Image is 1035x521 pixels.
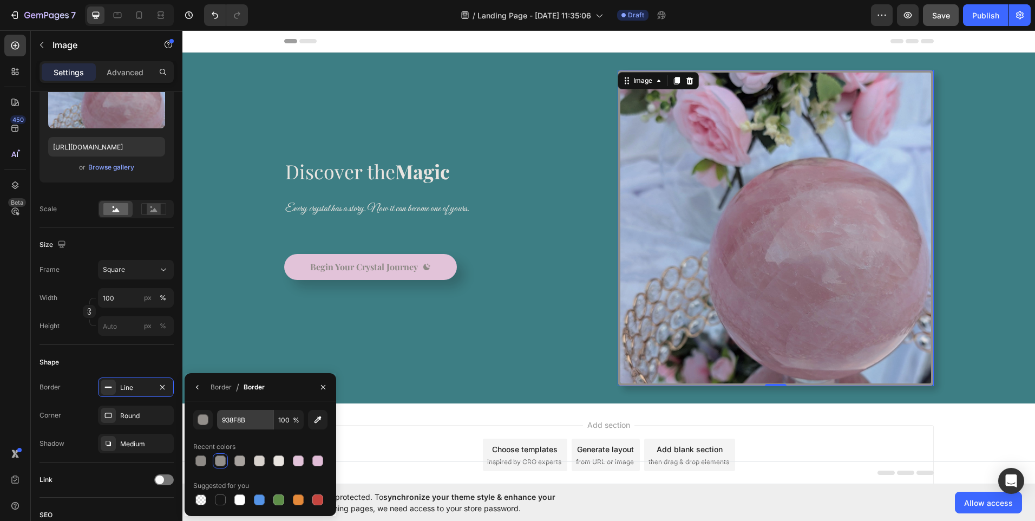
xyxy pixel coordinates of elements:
button: Save [923,4,959,26]
p: Begin Your Crystal Journey [128,230,235,243]
span: Square [103,265,125,275]
div: Choose templates [310,413,375,425]
span: / [236,381,239,394]
input: https://example.com/image.jpg [48,137,165,157]
div: Corner [40,411,61,420]
div: Publish [972,10,999,21]
div: Link [40,475,53,485]
div: Rich Text Editor. Editing area: main [102,162,418,193]
label: Width [40,293,57,303]
span: Save [932,11,950,20]
p: 7 [71,9,76,22]
span: Your page is password protected. To when designing pages, we need access to your store password. [252,491,598,514]
p: Advanced [107,67,143,78]
span: from URL or image [394,427,451,437]
button: px [156,291,169,304]
input: px% [98,316,174,336]
div: Beta [8,198,26,207]
div: Rich Text Editor. Editing area: main [128,230,235,243]
button: Browse gallery [88,162,135,173]
button: px [156,320,169,333]
div: Generate layout [395,413,451,425]
span: Draft [628,10,644,20]
span: Add section [401,389,452,400]
button: % [141,320,154,333]
button: Allow access [955,492,1022,513]
div: Shadow [40,439,64,448]
div: % [160,293,166,303]
div: Scale [40,204,57,214]
span: Every crystal has a story. Now it can become one of yours. [103,172,287,185]
button: Publish [963,4,1008,26]
div: Border [211,382,232,392]
p: Image [53,38,145,51]
span: or [79,161,86,174]
div: Shape [40,357,59,367]
span: Allow access [964,497,1013,509]
span: Landing Page - [DATE] 11:35:06 [477,10,591,21]
div: Border [40,382,61,392]
button: 7 [4,4,81,26]
div: Undo/Redo [204,4,248,26]
div: Add blank section [474,413,540,425]
div: 450 [10,115,26,124]
span: synchronize your theme style & enhance your experience [252,492,555,513]
img: preview-image [48,60,165,128]
div: SEO [40,510,53,520]
label: Frame [40,265,60,275]
button: Square [98,260,174,279]
div: Line [120,383,152,393]
div: Border [244,382,265,392]
label: Height [40,321,60,331]
p: Settings [54,67,84,78]
button: % [141,291,154,304]
div: Suggested for you [193,481,249,491]
input: Eg: FFFFFF [217,410,273,429]
div: Browse gallery [88,162,134,172]
div: px [144,321,152,331]
div: Size [40,238,68,252]
span: then drag & drop elements [466,427,547,437]
div: Medium [120,439,171,449]
div: Open Intercom Messenger [998,468,1024,494]
div: Round [120,411,171,421]
div: Image [449,45,472,55]
img: Alt Image [435,40,751,356]
strong: Magic [213,128,267,154]
span: inspired by CRO experts [305,427,379,437]
button: <p>Begin Your Crystal Journey</p> [102,224,274,250]
div: % [160,321,166,331]
iframe: Design area [182,30,1035,484]
input: px% [98,288,174,308]
span: % [293,415,299,425]
div: px [144,293,152,303]
div: Recent colors [193,442,235,452]
span: / [473,10,475,21]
